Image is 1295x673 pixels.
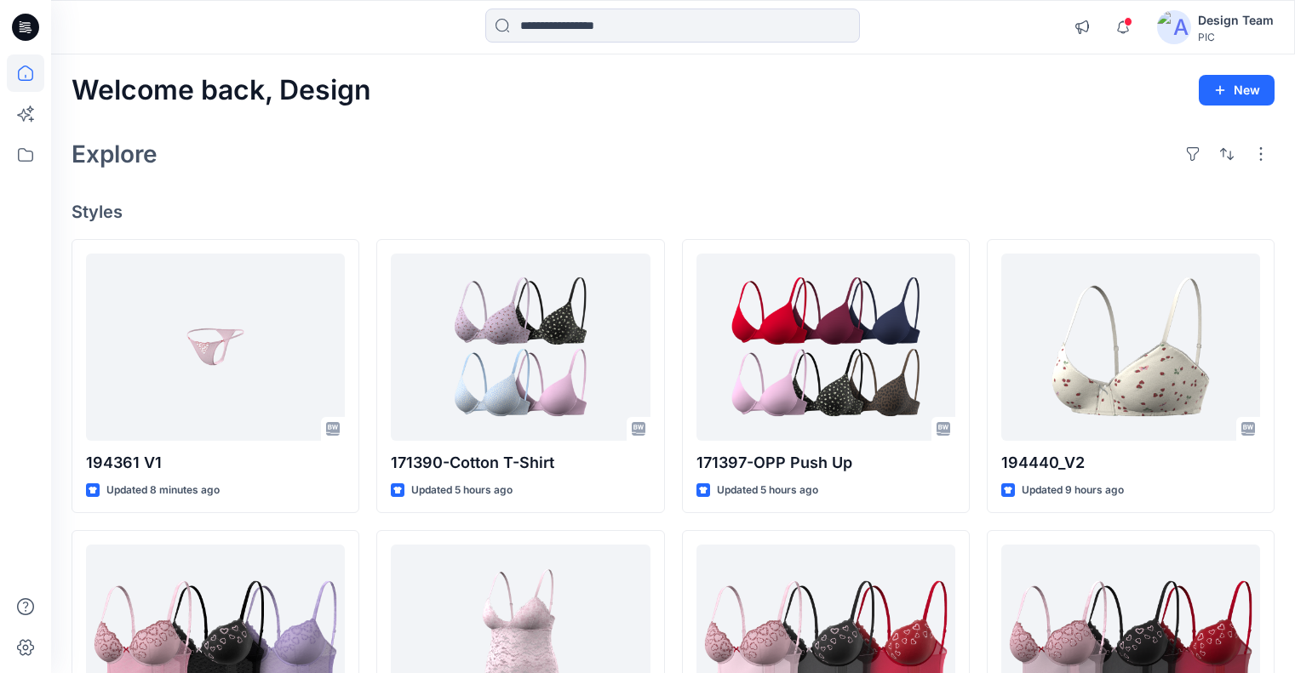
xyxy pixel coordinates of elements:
p: Updated 5 hours ago [717,482,818,499]
a: 171397-OPP Push Up [696,254,955,441]
p: Updated 5 hours ago [411,482,513,499]
a: 171390-Cotton T-Shirt [391,254,650,441]
p: 171397-OPP Push Up [696,451,955,475]
div: PIC [1198,31,1274,43]
p: 194440_V2 [1001,451,1260,475]
a: 194440_V2 [1001,254,1260,441]
p: Updated 9 hours ago [1022,482,1124,499]
img: avatar [1157,10,1191,44]
div: Design Team [1198,10,1274,31]
p: Updated 8 minutes ago [106,482,220,499]
a: 194361 V1 [86,254,345,441]
h2: Welcome back, Design [72,75,371,106]
h4: Styles [72,202,1275,222]
p: 171390-Cotton T-Shirt [391,451,650,475]
button: New [1199,75,1275,106]
h2: Explore [72,140,158,168]
p: 194361 V1 [86,451,345,475]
